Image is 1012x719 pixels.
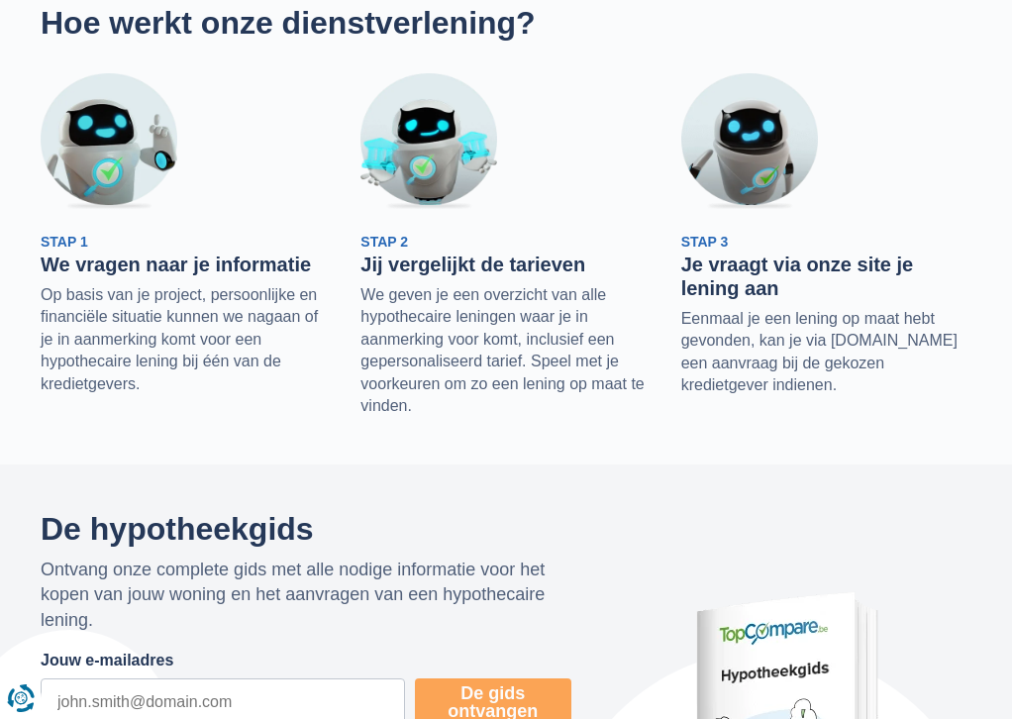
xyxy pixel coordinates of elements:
p: Ontvang onze complete gids met alle nodige informatie voor het kopen van jouw woning en het aanvr... [41,558,571,634]
label: Jouw e-mailadres [41,650,173,672]
span: Stap 1 [41,234,88,250]
h3: Jij vergelijkt de tarieven [360,253,651,276]
span: Stap 3 [681,234,729,250]
img: Stap 2 [360,73,497,210]
h3: We vragen naar je informatie [41,253,331,276]
p: Op basis van je project, persoonlijke en financiële situatie kunnen we nagaan of je in aanmerking... [41,284,331,395]
img: Stap 3 [681,73,818,210]
span: Stap 2 [360,234,408,250]
p: Eenmaal je een lening op maat hebt gevonden, kan je via [DOMAIN_NAME] een aanvraag bij de gekozen... [681,308,971,397]
h2: De hypotheekgids [41,512,571,547]
h3: Je vraagt via onze site je lening aan [681,253,971,300]
img: Stap 1 [41,73,177,210]
h2: Hoe werkt onze dienstverlening? [41,4,971,42]
p: We geven je een overzicht van alle hypothecaire leningen waar je in aanmerking voor komt, inclusi... [360,284,651,417]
